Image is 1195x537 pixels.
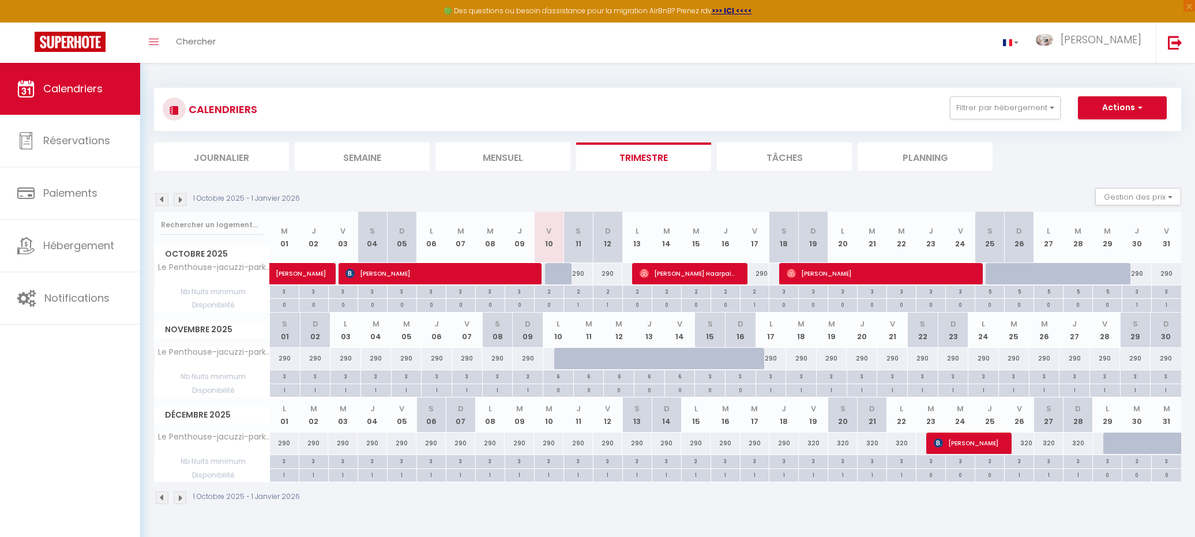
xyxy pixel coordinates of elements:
[1090,348,1121,369] div: 290
[958,226,963,236] abbr: V
[946,286,975,296] div: 3
[543,384,573,395] div: 0
[890,318,895,329] abbr: V
[452,313,483,348] th: 07
[270,299,299,310] div: 0
[858,286,886,296] div: 3
[270,212,299,263] th: 01
[154,142,289,171] li: Journalier
[417,286,446,296] div: 3
[281,226,288,236] abbr: M
[828,299,857,310] div: 0
[505,212,534,263] th: 09
[786,370,816,381] div: 3
[535,299,563,310] div: 0
[847,313,877,348] th: 20
[781,226,787,236] abbr: S
[756,384,786,395] div: 1
[574,370,604,381] div: 6
[664,313,695,348] th: 14
[1034,212,1064,263] th: 27
[769,299,798,310] div: 0
[693,226,700,236] abbr: M
[299,212,328,263] th: 02
[330,370,360,381] div: 3
[330,313,361,348] th: 03
[908,370,938,381] div: 3
[999,348,1029,369] div: 290
[156,263,272,272] span: Le Penthouse-jacuzzi-parking-terrasse-climatisation
[452,370,482,381] div: 3
[887,286,916,296] div: 3
[1095,188,1181,205] button: Gestion des prix
[155,246,269,262] span: Octobre 2025
[605,226,611,236] abbr: D
[1122,263,1152,284] div: 290
[623,286,652,296] div: 2
[786,348,817,369] div: 290
[847,370,877,381] div: 3
[1016,226,1022,236] abbr: D
[387,212,416,263] th: 05
[1163,318,1169,329] abbr: D
[270,286,299,296] div: 3
[1027,22,1156,63] a: ... [PERSON_NAME]
[1034,299,1063,310] div: 0
[1010,318,1017,329] abbr: M
[1168,35,1182,50] img: logout
[711,299,740,310] div: 0
[361,313,392,348] th: 04
[543,313,574,348] th: 10
[968,348,999,369] div: 290
[752,226,757,236] abbr: V
[663,226,670,236] abbr: M
[769,212,799,263] th: 18
[887,299,916,310] div: 0
[1061,32,1141,47] span: [PERSON_NAME]
[712,6,752,16] strong: >>> ICI <<<<
[858,299,886,310] div: 0
[1005,286,1034,296] div: 5
[155,299,269,311] span: Disponibilité
[270,384,300,395] div: 1
[869,226,875,236] abbr: M
[156,348,272,356] span: Le Penthouse-jacuzzi-parking-terrasse-climatisation
[358,212,387,263] th: 04
[155,370,269,383] span: Nb Nuits minimum
[938,370,968,381] div: 3
[756,313,786,348] th: 17
[634,313,665,348] th: 13
[270,313,300,348] th: 01
[1005,299,1034,310] div: 0
[422,348,452,369] div: 290
[1152,263,1181,284] div: 290
[388,286,416,296] div: 3
[877,370,907,381] div: 3
[1047,226,1050,236] abbr: L
[877,313,908,348] th: 21
[652,286,681,296] div: 2
[916,212,946,263] th: 23
[155,286,269,298] span: Nb Nuits minimum
[622,212,652,263] th: 13
[43,133,110,148] span: Réservations
[860,318,865,329] abbr: J
[513,384,543,395] div: 1
[647,318,652,329] abbr: J
[665,384,695,395] div: 0
[593,263,622,284] div: 290
[43,81,103,96] span: Calendriers
[810,226,816,236] abbr: D
[1164,226,1169,236] abbr: V
[344,318,347,329] abbr: L
[640,262,738,284] span: [PERSON_NAME] Haarpaintner-Sturny
[1064,299,1092,310] div: 0
[44,291,110,305] span: Notifications
[1152,286,1181,296] div: 3
[681,212,711,263] th: 15
[1072,318,1077,329] abbr: J
[186,96,257,122] h3: CALENDRIERS
[682,286,711,296] div: 2
[311,226,316,236] abbr: J
[938,348,968,369] div: 290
